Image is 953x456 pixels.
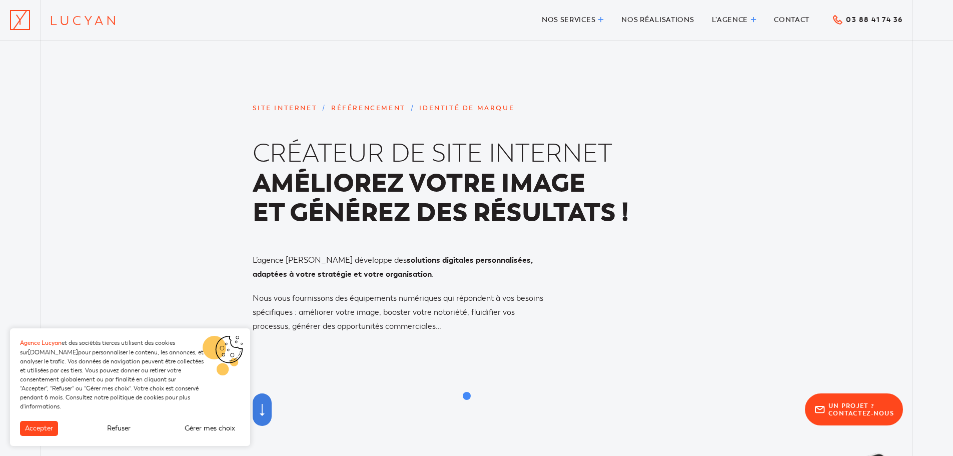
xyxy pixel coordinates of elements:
span: 03 88 41 74 36 [846,16,903,23]
strong: Améliorez votre image [253,166,585,200]
strong: Agence Lucyan [20,339,62,347]
aside: Bannière de cookies GDPR [10,328,250,446]
a: Un projet ?Contactez-nous [805,393,903,425]
p: Nous vous fournissons des équipements numériques qui répondent à vos besoins spécifiques : amélio... [253,291,548,333]
p: Site internet Référencement Identité de marque [253,103,701,114]
button: Gérer mes choix [180,421,240,436]
span: Nos réalisations [621,16,694,24]
span: / [322,104,326,112]
p: et des sociétés tierces utilisent des cookies sur pour personnaliser le contenu, les annonces, et... [20,338,205,411]
a: Contact [774,14,809,26]
button: Accepter [20,421,58,436]
button: Refuser [102,421,136,436]
strong: et générez des résultats ! [253,196,629,230]
span: L’agence [712,16,748,24]
a: 03 88 41 74 36 [831,13,903,26]
a: Nos services [542,14,604,26]
span: Contact [774,16,809,24]
span: Un projet ? Contactez-nous [828,402,894,417]
a: Nos réalisations [621,14,694,26]
p: L’agence [PERSON_NAME] développe des . [253,253,548,281]
span: Nos services [542,16,595,24]
span: / [411,104,415,112]
a: [DOMAIN_NAME] [28,349,78,356]
strong: solutions digitales personnalisées, adaptées à votre stratégie et votre organisation [253,255,533,279]
span: Créateur de site internet [253,139,629,169]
